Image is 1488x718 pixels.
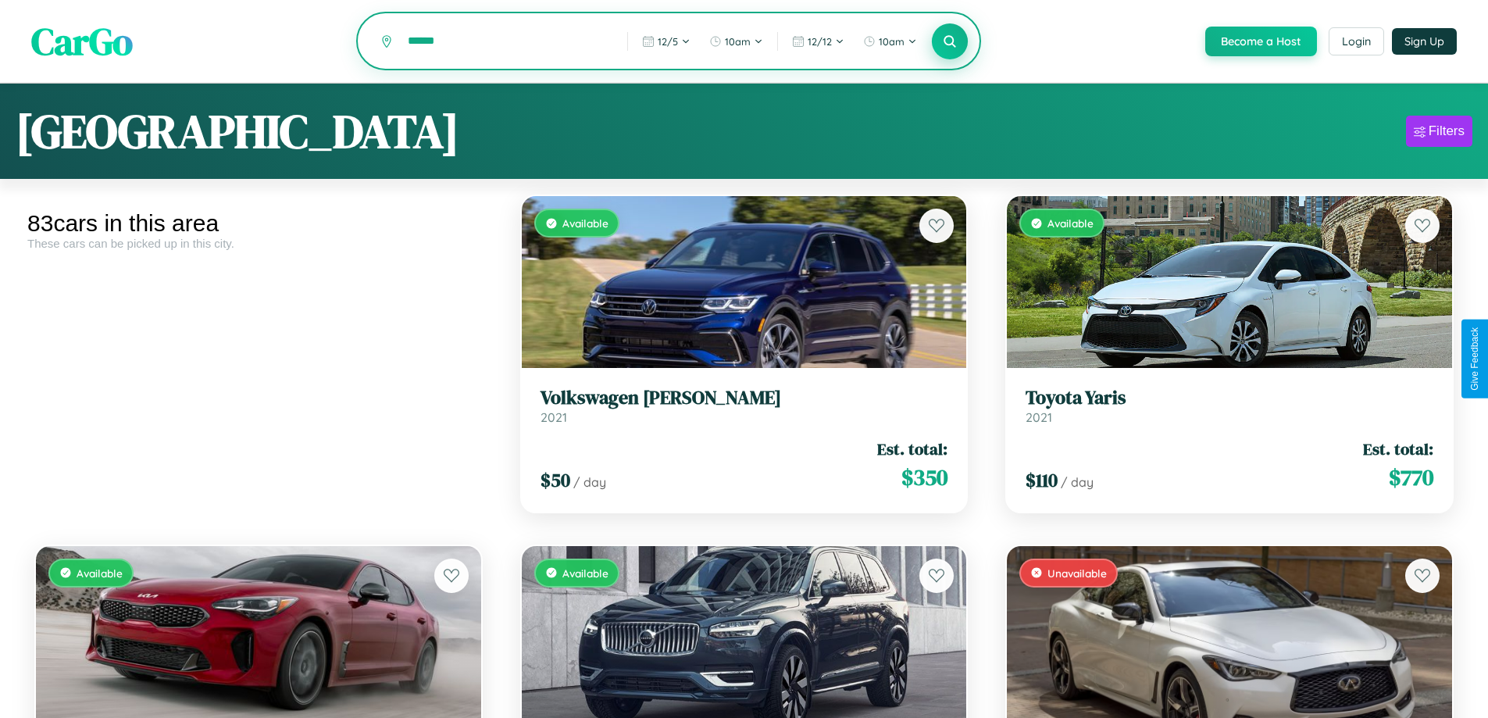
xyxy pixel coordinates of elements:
[1205,27,1317,56] button: Become a Host
[879,35,905,48] span: 10am
[541,467,570,493] span: $ 50
[1406,116,1472,147] button: Filters
[1363,438,1433,460] span: Est. total:
[1429,123,1465,139] div: Filters
[27,237,490,250] div: These cars can be picked up in this city.
[1392,28,1457,55] button: Sign Up
[1026,387,1433,425] a: Toyota Yaris2021
[877,438,947,460] span: Est. total:
[1329,27,1384,55] button: Login
[31,16,133,67] span: CarGo
[16,99,459,163] h1: [GEOGRAPHIC_DATA]
[634,29,698,54] button: 12/5
[1061,474,1094,490] span: / day
[1026,467,1058,493] span: $ 110
[27,210,490,237] div: 83 cars in this area
[725,35,751,48] span: 10am
[562,566,608,580] span: Available
[541,387,948,409] h3: Volkswagen [PERSON_NAME]
[1389,462,1433,493] span: $ 770
[1047,216,1094,230] span: Available
[901,462,947,493] span: $ 350
[855,29,925,54] button: 10am
[784,29,852,54] button: 12/12
[1469,327,1480,391] div: Give Feedback
[701,29,771,54] button: 10am
[573,474,606,490] span: / day
[808,35,832,48] span: 12 / 12
[658,35,678,48] span: 12 / 5
[1047,566,1107,580] span: Unavailable
[541,409,567,425] span: 2021
[541,387,948,425] a: Volkswagen [PERSON_NAME]2021
[77,566,123,580] span: Available
[1026,387,1433,409] h3: Toyota Yaris
[562,216,608,230] span: Available
[1026,409,1052,425] span: 2021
